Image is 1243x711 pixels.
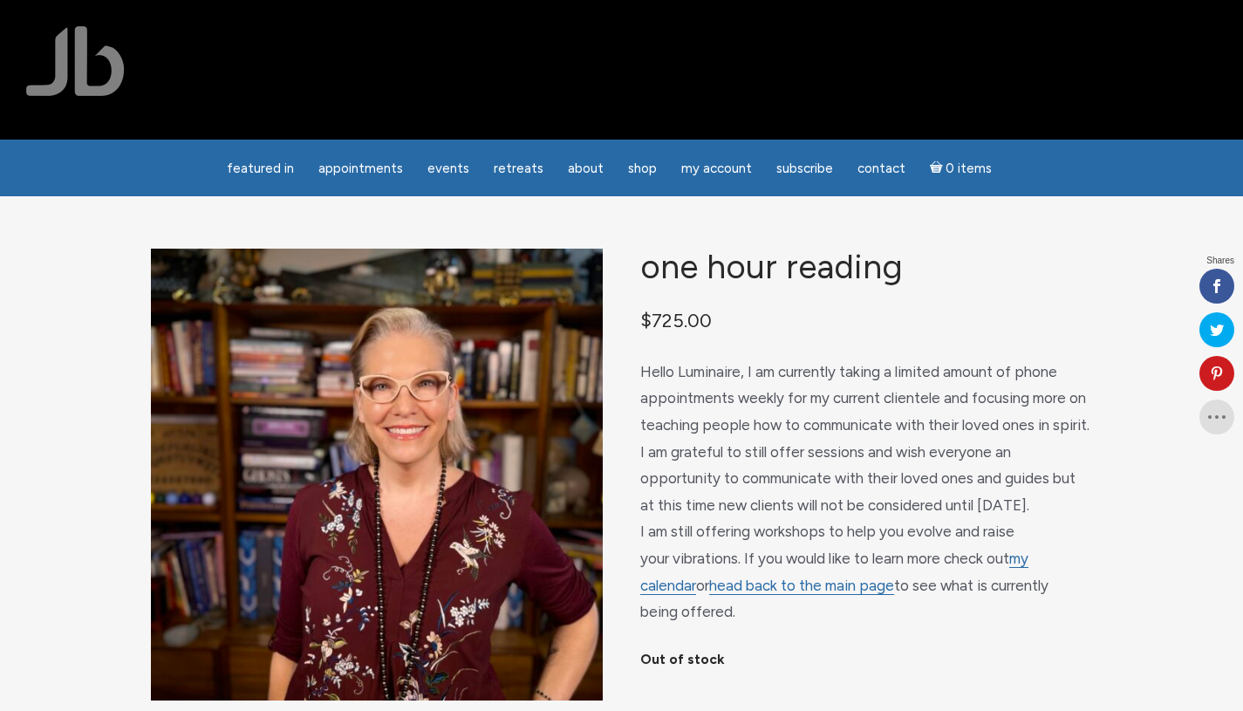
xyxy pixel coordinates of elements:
[227,161,294,176] span: featured in
[681,161,752,176] span: My Account
[857,161,905,176] span: Contact
[709,577,894,595] a: head back to the main page
[640,249,1092,286] h1: One Hour Reading
[628,161,657,176] span: Shop
[483,152,554,186] a: Retreats
[640,550,1028,595] a: my calendar
[26,26,125,96] img: Jamie Butler. The Everyday Medium
[640,646,1092,673] p: Out of stock
[946,162,992,175] span: 0 items
[640,363,1089,620] span: Hello Luminaire, I am currently taking a limited amount of phone appointments weekly for my curre...
[318,161,403,176] span: Appointments
[930,161,946,176] i: Cart
[618,152,667,186] a: Shop
[557,152,614,186] a: About
[919,150,1003,186] a: Cart0 items
[494,161,543,176] span: Retreats
[640,309,712,332] bdi: 725.00
[640,309,652,332] span: $
[568,161,604,176] span: About
[417,152,480,186] a: Events
[671,152,762,186] a: My Account
[847,152,916,186] a: Contact
[766,152,843,186] a: Subscribe
[1206,256,1234,265] span: Shares
[151,249,603,701] img: One Hour Reading
[308,152,413,186] a: Appointments
[776,161,833,176] span: Subscribe
[216,152,304,186] a: featured in
[427,161,469,176] span: Events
